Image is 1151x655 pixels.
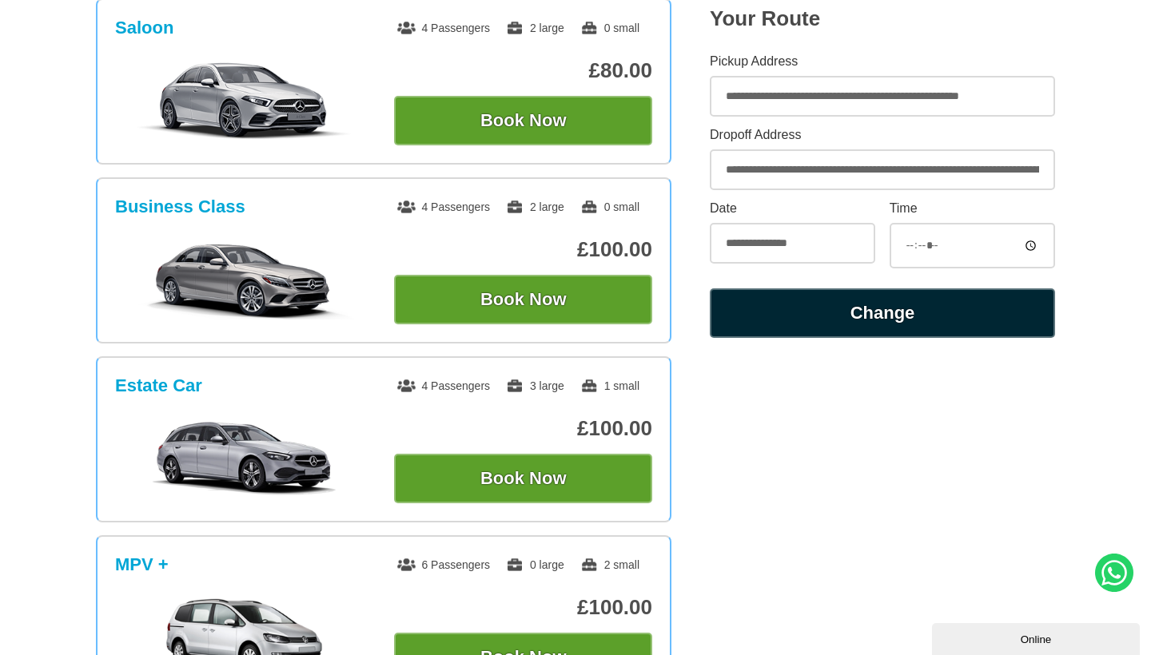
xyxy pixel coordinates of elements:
[580,379,639,392] span: 1 small
[710,6,1055,31] h2: Your Route
[710,288,1055,338] button: Change
[115,375,202,396] h3: Estate Car
[932,620,1143,655] iframe: chat widget
[394,416,652,441] p: £100.00
[506,379,564,392] span: 3 large
[394,58,652,83] p: £80.00
[394,96,652,145] button: Book Now
[710,55,1055,68] label: Pickup Address
[397,558,490,571] span: 6 Passengers
[124,240,364,320] img: Business Class
[115,554,169,575] h3: MPV +
[890,202,1055,215] label: Time
[506,22,564,34] span: 2 large
[397,200,490,213] span: 4 Passengers
[397,379,490,392] span: 4 Passengers
[115,196,245,217] h3: Business Class
[710,129,1055,141] label: Dropoff Address
[580,558,639,571] span: 2 small
[394,595,652,620] p: £100.00
[394,275,652,324] button: Book Now
[124,419,364,498] img: Estate Car
[710,202,875,215] label: Date
[394,237,652,262] p: £100.00
[115,18,173,38] h3: Saloon
[124,61,364,141] img: Saloon
[397,22,490,34] span: 4 Passengers
[580,22,639,34] span: 0 small
[580,200,639,213] span: 0 small
[506,558,564,571] span: 0 large
[394,454,652,503] button: Book Now
[506,200,564,213] span: 2 large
